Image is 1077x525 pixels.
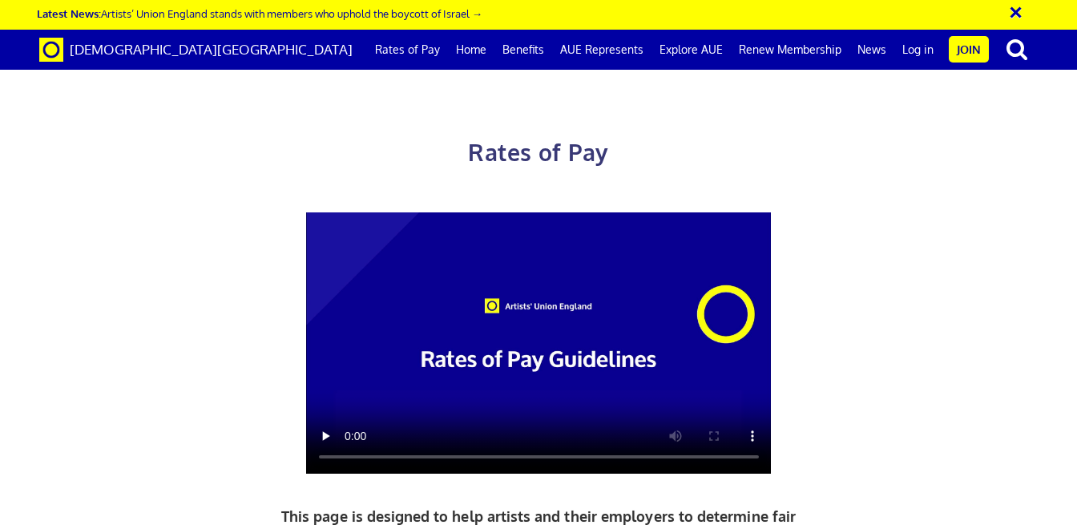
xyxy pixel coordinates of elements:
[367,30,448,70] a: Rates of Pay
[894,30,942,70] a: Log in
[992,32,1042,66] button: search
[552,30,651,70] a: AUE Represents
[849,30,894,70] a: News
[448,30,494,70] a: Home
[468,138,608,167] span: Rates of Pay
[37,6,482,20] a: Latest News:Artists’ Union England stands with members who uphold the boycott of Israel →
[27,30,365,70] a: Brand [DEMOGRAPHIC_DATA][GEOGRAPHIC_DATA]
[70,41,353,58] span: [DEMOGRAPHIC_DATA][GEOGRAPHIC_DATA]
[949,36,989,63] a: Join
[37,6,101,20] strong: Latest News:
[494,30,552,70] a: Benefits
[651,30,731,70] a: Explore AUE
[731,30,849,70] a: Renew Membership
